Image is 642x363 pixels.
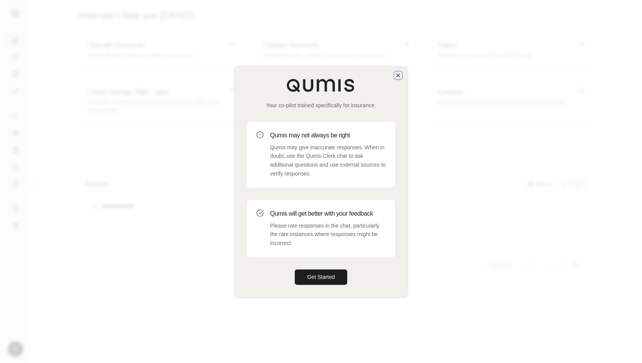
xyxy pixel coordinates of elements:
[247,101,395,109] p: Your co-pilot trained specifically for insurance.
[270,221,386,248] p: Please rate responses in the chat, particularly the rare instances where responses might be incor...
[286,78,356,92] img: Qumis Logo
[270,131,386,140] h3: Qumis may not always be right
[270,209,386,218] h3: Qumis will get better with your feedback
[295,269,347,285] button: Get Started
[270,143,386,178] p: Qumis may give inaccurate responses. When in doubt, use the Qumis Clerk chat to ask additional qu...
